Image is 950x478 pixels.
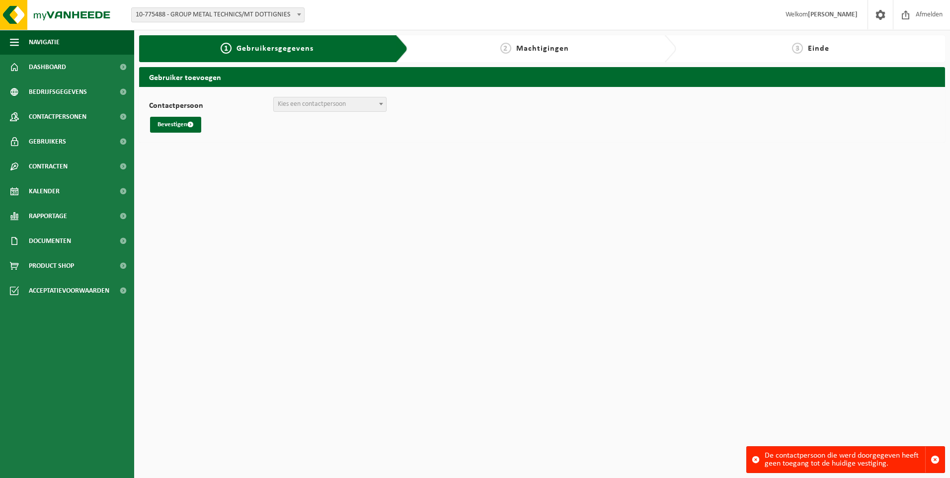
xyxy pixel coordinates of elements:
span: Gebruikersgegevens [237,45,314,53]
span: Kalender [29,179,60,204]
div: De contactpersoon die werd doorgegeven heeft geen toegang tot de huidige vestiging. [765,447,925,473]
span: Kies een contactpersoon [278,100,346,108]
span: Navigatie [29,30,60,55]
span: Contracten [29,154,68,179]
h2: Gebruiker toevoegen [139,67,945,86]
label: Contactpersoon [149,102,273,112]
span: Dashboard [29,55,66,80]
span: 10-775488 - GROUP METAL TECHNICS/MT DOTTIGNIES [131,7,305,22]
span: Rapportage [29,204,67,229]
span: Bedrijfsgegevens [29,80,87,104]
span: Einde [808,45,829,53]
span: 10-775488 - GROUP METAL TECHNICS/MT DOTTIGNIES [132,8,304,22]
span: Machtigingen [516,45,569,53]
span: 3 [792,43,803,54]
button: Bevestigen [150,117,201,133]
span: Gebruikers [29,129,66,154]
span: 1 [221,43,232,54]
span: Documenten [29,229,71,253]
span: Contactpersonen [29,104,86,129]
span: Product Shop [29,253,74,278]
strong: [PERSON_NAME] [808,11,858,18]
span: Acceptatievoorwaarden [29,278,109,303]
span: 2 [500,43,511,54]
